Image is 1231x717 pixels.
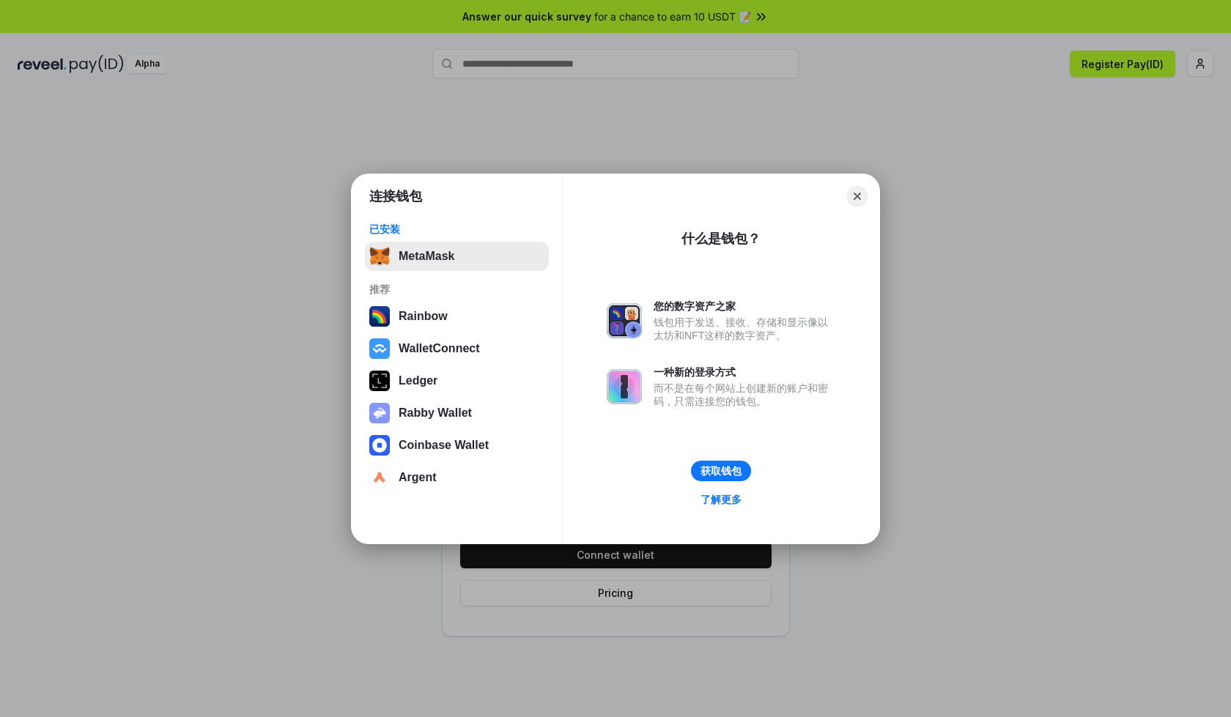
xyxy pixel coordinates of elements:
[681,230,761,248] div: 什么是钱包？
[654,316,835,342] div: 钱包用于发送、接收、存储和显示像以太坊和NFT这样的数字资产。
[369,435,390,456] img: svg+xml,%3Csvg%20width%3D%2228%22%20height%3D%2228%22%20viewBox%3D%220%200%2028%2028%22%20fill%3D...
[365,242,549,271] button: MetaMask
[365,398,549,428] button: Rabby Wallet
[847,186,868,207] button: Close
[365,431,549,460] button: Coinbase Wallet
[399,342,480,355] div: WalletConnect
[399,439,489,452] div: Coinbase Wallet
[369,338,390,359] img: svg+xml,%3Csvg%20width%3D%2228%22%20height%3D%2228%22%20viewBox%3D%220%200%2028%2028%22%20fill%3D...
[365,366,549,395] button: Ledger
[369,187,422,205] h1: 连接钱包
[700,464,742,478] div: 获取钱包
[365,463,549,492] button: Argent
[399,374,437,387] div: Ledger
[399,310,448,323] div: Rainbow
[607,303,642,338] img: svg+xml,%3Csvg%20xmlns%3D%22http%3A%2F%2Fwww.w3.org%2F2000%2Fsvg%22%20fill%3D%22none%22%20viewBox...
[399,250,454,263] div: MetaMask
[369,283,544,296] div: 推荐
[654,382,835,408] div: 而不是在每个网站上创建新的账户和密码，只需连接您的钱包。
[399,406,472,420] div: Rabby Wallet
[607,369,642,404] img: svg+xml,%3Csvg%20xmlns%3D%22http%3A%2F%2Fwww.w3.org%2F2000%2Fsvg%22%20fill%3D%22none%22%20viewBox...
[369,403,390,423] img: svg+xml,%3Csvg%20xmlns%3D%22http%3A%2F%2Fwww.w3.org%2F2000%2Fsvg%22%20fill%3D%22none%22%20viewBox...
[369,246,390,267] img: svg+xml,%3Csvg%20fill%3D%22none%22%20height%3D%2233%22%20viewBox%3D%220%200%2035%2033%22%20width%...
[365,334,549,363] button: WalletConnect
[654,300,835,313] div: 您的数字资产之家
[369,467,390,488] img: svg+xml,%3Csvg%20width%3D%2228%22%20height%3D%2228%22%20viewBox%3D%220%200%2028%2028%22%20fill%3D...
[369,371,390,391] img: svg+xml,%3Csvg%20xmlns%3D%22http%3A%2F%2Fwww.w3.org%2F2000%2Fsvg%22%20width%3D%2228%22%20height%3...
[369,223,544,236] div: 已安装
[399,471,437,484] div: Argent
[691,461,751,481] button: 获取钱包
[692,490,750,509] a: 了解更多
[365,302,549,331] button: Rainbow
[654,365,835,379] div: 一种新的登录方式
[369,306,390,327] img: svg+xml,%3Csvg%20width%3D%22120%22%20height%3D%22120%22%20viewBox%3D%220%200%20120%20120%22%20fil...
[700,493,742,506] div: 了解更多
